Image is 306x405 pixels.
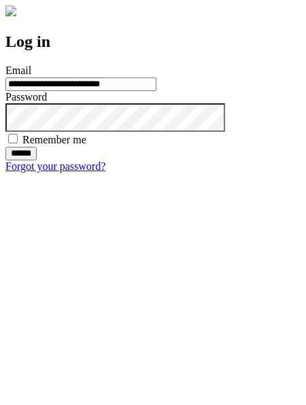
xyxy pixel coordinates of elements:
[5,160,105,172] a: Forgot your password?
[5,65,31,76] label: Email
[5,91,47,103] label: Password
[5,33,301,51] h2: Log in
[5,5,16,16] img: logo-4e3dc11c47720685a147b03b5a06dd966a58ff35d612b21f08c02c0306f2b779.png
[22,134,86,145] label: Remember me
